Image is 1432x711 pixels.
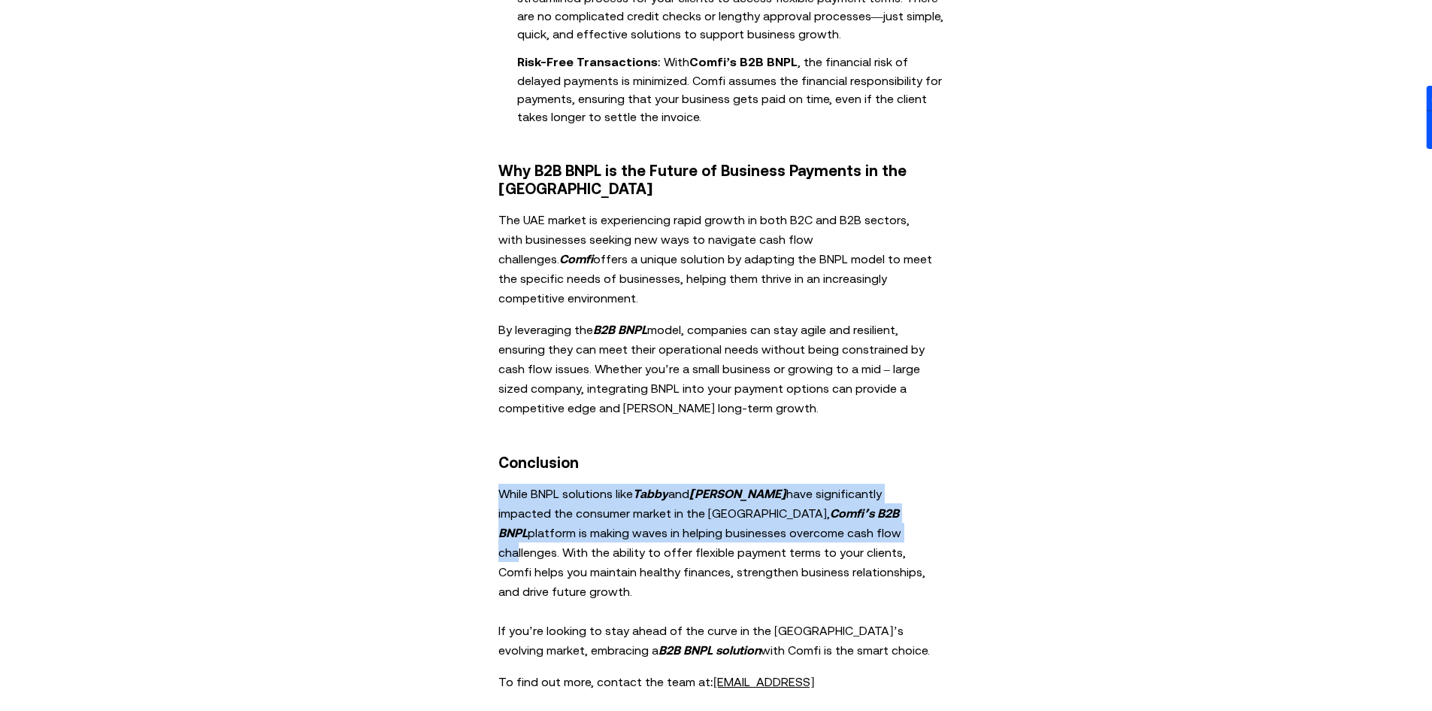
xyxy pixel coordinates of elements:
strong: Comfi’s B2B BNPL [689,55,798,68]
strong: Why B2B BNPL is the Future of Business Payments in the [GEOGRAPHIC_DATA] [498,162,907,197]
strong: Tabby [633,487,668,500]
li: : With , the financial risk of delayed payments is minimized. Comfi assumes the financial respons... [517,52,953,126]
strong: B2B BNPL [593,323,647,336]
strong: [PERSON_NAME] [689,487,787,500]
strong: Conclusion [498,454,579,471]
p: To find out more, contact the team at: [498,672,934,691]
strong: B2B BNPL solution [658,643,761,657]
p: While BNPL solutions like and have significantly impacted the consumer market in the [GEOGRAPHIC_... [498,484,934,660]
strong: Comfi [559,252,593,266]
p: By leveraging the model, companies can stay agile and resilient, ensuring they can meet their ope... [498,320,934,418]
p: The UAE market is experiencing rapid growth in both B2C and B2B sectors, with businesses seeking ... [498,210,934,308]
a: [EMAIL_ADDRESS] [713,675,815,688]
strong: Risk-Free Transactions [517,55,658,68]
